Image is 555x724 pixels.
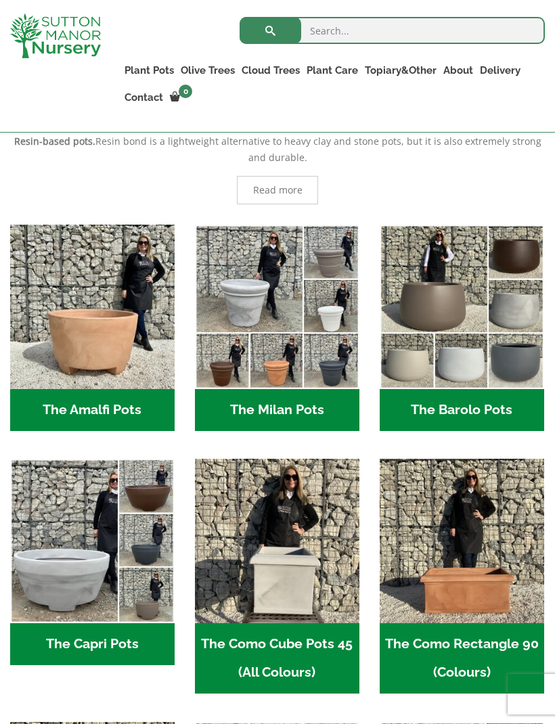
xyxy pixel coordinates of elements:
[166,88,196,107] a: 0
[10,389,175,431] h2: The Amalfi Pots
[195,459,359,694] a: Visit product category The Como Cube Pots 45 (All Colours)
[195,623,359,694] h2: The Como Cube Pots 45 (All Colours)
[177,61,238,80] a: Olive Trees
[380,459,544,694] a: Visit product category The Como Rectangle 90 (Colours)
[10,225,175,389] img: The Amalfi Pots
[253,185,303,195] span: Read more
[10,225,175,431] a: Visit product category The Amalfi Pots
[10,459,175,623] img: The Capri Pots
[195,225,359,431] a: Visit product category The Milan Pots
[238,61,303,80] a: Cloud Trees
[14,135,95,148] strong: Resin-based pots.
[121,61,177,80] a: Plant Pots
[380,389,544,431] h2: The Barolo Pots
[121,88,166,107] a: Contact
[195,389,359,431] h2: The Milan Pots
[476,61,524,80] a: Delivery
[380,225,544,431] a: Visit product category The Barolo Pots
[380,459,544,623] img: The Como Rectangle 90 (Colours)
[10,14,101,58] img: logo
[10,133,545,166] p: Resin bond is a lightweight alternative to heavy clay and stone pots, but it is also extremely st...
[380,623,544,694] h2: The Como Rectangle 90 (Colours)
[440,61,476,80] a: About
[303,61,361,80] a: Plant Care
[179,85,192,98] span: 0
[361,61,440,80] a: Topiary&Other
[240,17,545,44] input: Search...
[195,225,359,389] img: The Milan Pots
[195,459,359,623] img: The Como Cube Pots 45 (All Colours)
[380,225,544,389] img: The Barolo Pots
[10,623,175,665] h2: The Capri Pots
[10,459,175,665] a: Visit product category The Capri Pots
